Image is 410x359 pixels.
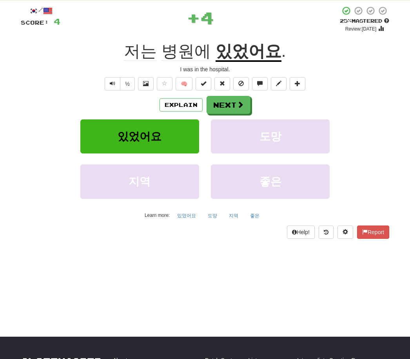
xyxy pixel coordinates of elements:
[225,210,243,222] button: 지역
[103,77,135,90] div: Text-to-speech controls
[340,18,389,25] div: Mastered
[252,77,268,90] button: Discuss sentence (alt+u)
[216,42,281,62] u: 있었어요
[80,164,199,198] button: 지역
[118,130,161,143] span: 있었어요
[157,77,172,90] button: Favorite sentence (alt+f)
[319,226,334,239] button: Round history (alt+y)
[173,210,200,222] button: 있었어요
[259,130,281,143] span: 도망
[160,98,203,112] button: Explain
[21,6,60,16] div: /
[290,77,305,90] button: Add to collection (alt+a)
[357,226,389,239] button: Report
[145,213,170,218] small: Learn more:
[345,26,377,32] small: Review: [DATE]
[80,119,199,153] button: 있었어요
[233,77,249,90] button: Ignore sentence (alt+i)
[340,18,352,24] span: 25 %
[203,210,221,222] button: 도망
[281,42,286,60] span: .
[196,77,211,90] button: Set this sentence to 100% Mastered (alt+m)
[21,65,389,73] div: I was in the hospital.
[120,77,135,90] button: ½
[207,96,250,114] button: Next
[211,119,330,153] button: 도망
[187,6,200,29] span: +
[211,164,330,198] button: 좋은
[54,16,60,26] span: 4
[21,19,49,26] span: Score:
[176,77,192,90] button: 🧠
[161,42,211,61] span: 병원에
[246,210,264,222] button: 좋은
[124,42,157,61] span: 저는
[138,77,154,90] button: Show image (alt+x)
[129,175,151,188] span: 지역
[259,175,281,188] span: 좋은
[200,8,214,27] span: 4
[287,226,315,239] button: Help!
[105,77,120,90] button: Play sentence audio (ctl+space)
[214,77,230,90] button: Reset to 0% Mastered (alt+r)
[271,77,287,90] button: Edit sentence (alt+d)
